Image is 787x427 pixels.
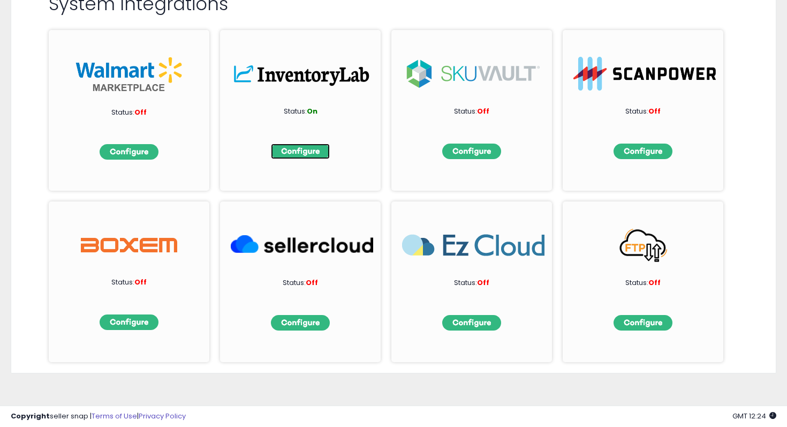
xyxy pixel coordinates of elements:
[100,314,158,330] img: configbtn.png
[402,228,544,262] img: EzCloud_266x63.png
[732,411,776,421] span: 2025-08-17 12:24 GMT
[402,57,544,91] img: sku.png
[75,57,183,92] img: walmart_int.png
[442,315,501,331] img: configbtn.png
[307,106,317,116] span: On
[139,411,186,421] a: Privacy Policy
[573,57,716,91] img: ScanPower-logo.png
[247,278,354,288] p: Status:
[271,144,330,159] img: configbtn.png
[100,144,158,160] img: configbtn.png
[75,278,183,288] p: Status:
[75,108,183,118] p: Status:
[477,106,489,116] span: Off
[11,411,50,421] strong: Copyright
[306,278,318,288] span: Off
[418,278,525,288] p: Status:
[11,411,186,422] div: seller snap | |
[81,228,177,262] img: Boxem Logo
[573,228,716,262] img: FTP_266x63.png
[231,228,373,262] img: SellerCloud_266x63.png
[648,106,661,116] span: Off
[589,107,697,117] p: Status:
[648,278,661,288] span: Off
[442,144,501,159] img: configbtn.png
[418,107,525,117] p: Status:
[134,277,147,287] span: Off
[477,278,489,288] span: Off
[247,107,354,117] p: Status:
[271,315,330,331] img: configbtn.png
[614,315,672,331] img: configbtn.png
[614,144,672,159] img: configbtn.png
[589,278,697,288] p: Status:
[231,57,373,91] img: inv.png
[134,107,147,117] span: Off
[92,411,137,421] a: Terms of Use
